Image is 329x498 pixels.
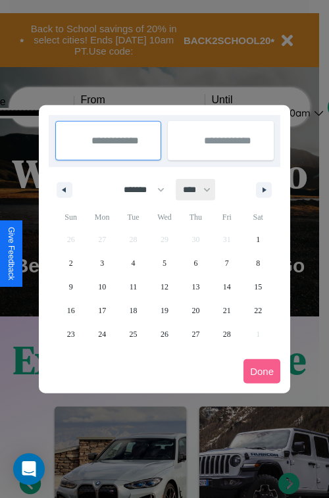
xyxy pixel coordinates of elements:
[211,275,242,299] button: 14
[118,275,149,299] button: 11
[211,207,242,228] span: Fri
[69,251,73,275] span: 2
[180,322,211,346] button: 27
[69,275,73,299] span: 9
[86,251,117,275] button: 3
[243,359,280,384] button: Done
[243,275,274,299] button: 15
[180,299,211,322] button: 20
[161,322,168,346] span: 26
[118,207,149,228] span: Tue
[191,275,199,299] span: 13
[223,275,231,299] span: 14
[223,322,231,346] span: 28
[98,275,106,299] span: 10
[211,322,242,346] button: 28
[211,251,242,275] button: 7
[86,322,117,346] button: 24
[149,322,180,346] button: 26
[211,299,242,322] button: 21
[191,299,199,322] span: 20
[180,275,211,299] button: 13
[254,275,262,299] span: 15
[149,299,180,322] button: 19
[149,207,180,228] span: Wed
[118,299,149,322] button: 18
[243,228,274,251] button: 1
[118,322,149,346] button: 25
[118,251,149,275] button: 4
[55,207,86,228] span: Sun
[67,322,75,346] span: 23
[149,251,180,275] button: 5
[225,251,229,275] span: 7
[98,299,106,322] span: 17
[243,251,274,275] button: 8
[254,299,262,322] span: 22
[55,251,86,275] button: 2
[161,299,168,322] span: 19
[161,275,168,299] span: 12
[55,275,86,299] button: 9
[149,275,180,299] button: 12
[13,453,45,485] div: Open Intercom Messenger
[55,299,86,322] button: 16
[193,251,197,275] span: 6
[223,299,231,322] span: 21
[243,207,274,228] span: Sat
[98,322,106,346] span: 24
[256,251,260,275] span: 8
[180,207,211,228] span: Thu
[132,251,136,275] span: 4
[86,207,117,228] span: Mon
[100,251,104,275] span: 3
[55,322,86,346] button: 23
[243,299,274,322] button: 22
[163,251,166,275] span: 5
[130,275,138,299] span: 11
[86,299,117,322] button: 17
[180,251,211,275] button: 6
[130,322,138,346] span: 25
[256,228,260,251] span: 1
[191,322,199,346] span: 27
[67,299,75,322] span: 16
[86,275,117,299] button: 10
[130,299,138,322] span: 18
[7,227,16,280] div: Give Feedback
